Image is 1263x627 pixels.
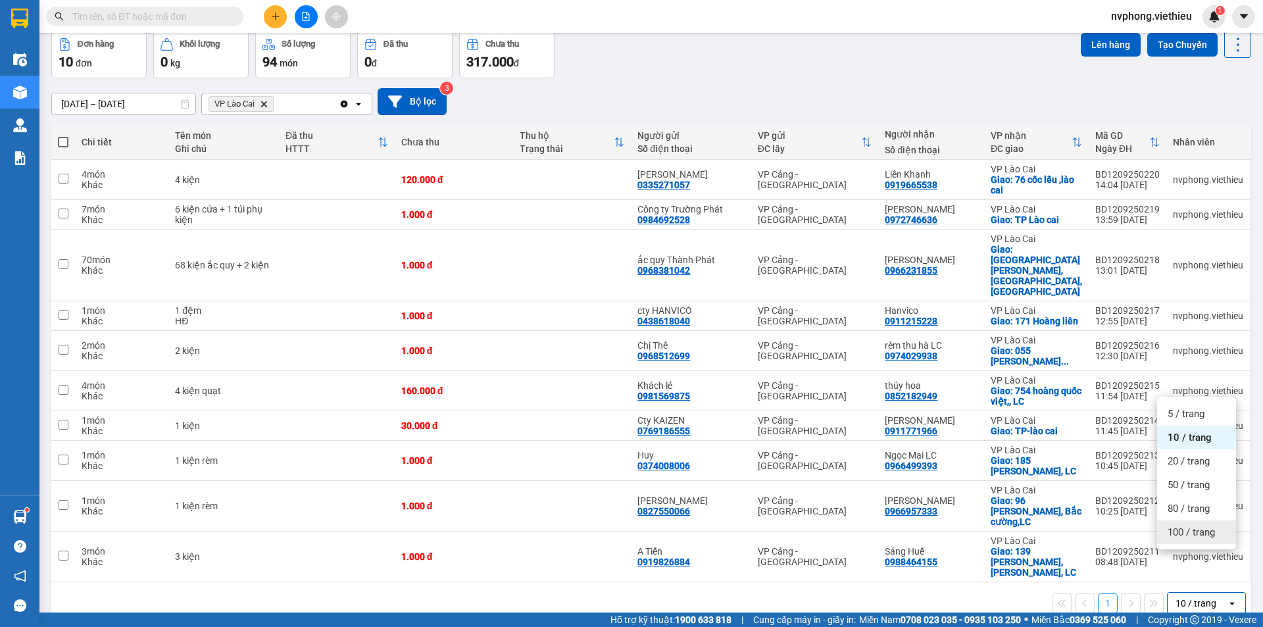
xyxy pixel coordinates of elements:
span: | [1136,613,1138,627]
button: caret-down [1232,5,1255,28]
img: icon-new-feature [1208,11,1220,22]
div: BD1209250213 [1095,450,1160,461]
button: Bộ lọc [378,88,447,115]
span: message [14,599,26,612]
div: Khác [82,180,162,190]
div: 68 kiện ắc quy + 2 kiện [175,260,272,270]
div: 0968381042 [637,265,690,276]
div: VP nhận [991,130,1072,141]
div: Huy Hùng [885,255,977,265]
div: 0966231855 [885,265,937,276]
div: Đã thu [285,130,378,141]
span: Hỗ trợ kỹ thuật: [610,613,731,627]
div: 10:45 [DATE] [1095,461,1160,471]
button: 1 [1098,593,1118,613]
div: VP Lào Cai [991,164,1082,174]
div: Khác [82,214,162,225]
div: Chung Châm [885,415,977,426]
span: 50 / trang [1168,478,1210,491]
div: Giao: 185 Trần Hưng Đạo, LC [991,455,1082,476]
svg: Clear all [339,99,349,109]
div: BD1209250219 [1095,204,1160,214]
div: BD1209250215 [1095,380,1160,391]
div: 13:59 [DATE] [1095,214,1160,225]
div: nvphong.viethieu [1173,345,1243,356]
div: Khác [82,391,162,401]
button: Đã thu0đ [357,31,453,78]
div: VP Lào Cai [991,234,1082,244]
button: aim [325,5,348,28]
span: VP Lào Cai [214,99,255,109]
div: 30.000 đ [401,420,507,431]
div: 1 món [82,495,162,506]
div: 13:01 [DATE] [1095,265,1160,276]
div: ĐC giao [991,143,1072,154]
button: Lên hàng [1081,33,1141,57]
div: 1.000 đ [401,455,507,466]
div: 0984692528 [637,214,690,225]
div: Ngọc Mai LC [885,450,977,461]
div: Giao: 96 lê thanh, Bắc cường,LC [991,495,1082,527]
div: Nhân viên [1173,137,1243,147]
button: Đơn hàng10đơn [51,31,147,78]
div: Khác [82,461,162,471]
strong: 1900 633 818 [675,614,731,625]
button: file-add [295,5,318,28]
span: 20 / trang [1168,455,1210,468]
span: 0 [364,54,372,70]
span: 317.000 [466,54,514,70]
div: 10:25 [DATE] [1095,506,1160,516]
div: VP Cảng - [GEOGRAPHIC_DATA] [758,169,872,190]
span: 10 / trang [1168,431,1212,444]
span: 1 [1218,6,1222,15]
div: Ghi chú [175,143,272,154]
div: 1.000 đ [401,209,507,220]
input: Tìm tên, số ĐT hoặc mã đơn [72,9,228,24]
div: VP Lào Cai [991,335,1082,345]
div: VP Lào Cai [991,415,1082,426]
div: 1.000 đ [401,551,507,562]
div: BD1209250214 [1095,415,1160,426]
div: 0974029938 [885,351,937,361]
span: nvphong.viethieu [1101,8,1202,24]
div: ắc quy Thành Phát [637,255,745,265]
div: BD1209250217 [1095,305,1160,316]
div: VP Lào Cai [991,445,1082,455]
div: 08:48 [DATE] [1095,557,1160,567]
span: 5 / trang [1168,407,1204,420]
div: 120.000 đ [401,174,507,185]
span: 94 [262,54,277,70]
div: 4 món [82,380,162,391]
div: nvphong.viethieu [1173,174,1243,185]
div: VP Lào Cai [991,204,1082,214]
div: Công ty Trường Phát [637,204,745,214]
th: Toggle SortBy [513,125,631,160]
span: BD1209250220 [128,76,207,90]
div: rèm thu hà LC [885,340,977,351]
strong: 0708 023 035 - 0935 103 250 [901,614,1021,625]
div: 7 món [82,204,162,214]
span: question-circle [14,540,26,553]
div: 1 món [82,415,162,426]
div: 0981569875 [637,391,690,401]
span: copyright [1190,615,1199,624]
ul: Menu [1157,397,1236,549]
span: 100 / trang [1168,526,1215,539]
button: Chưa thu317.000đ [459,31,555,78]
span: Miền Bắc [1031,613,1126,627]
div: 1.000 đ [401,501,507,511]
div: 0438618040 [637,316,690,326]
div: A Tiến [637,546,745,557]
div: 0827550066 [637,506,690,516]
div: 1 kiện rèm [175,501,272,511]
div: 3 kiện [175,551,272,562]
div: 4 kiện [175,174,272,185]
div: Ngày ĐH [1095,143,1149,154]
img: logo [5,39,55,90]
div: Khác [82,265,162,276]
div: 2 kiện [175,345,272,356]
div: Giao: TP-lào cai [991,426,1082,436]
strong: TĐ chuyển phát: [57,72,113,93]
div: Cty KAIZEN [637,415,745,426]
div: Anh Bình [637,169,745,180]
